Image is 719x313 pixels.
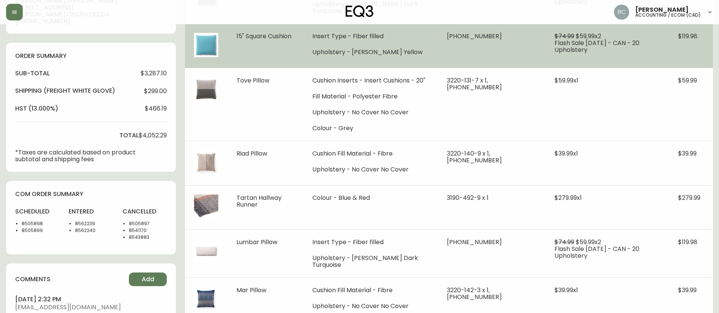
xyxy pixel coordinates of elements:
img: d759e799-9b34-4acc-b22b-2248d5d82551.jpg [194,195,218,219]
li: Insert Type - Fiber filled [312,239,429,246]
span: 3220-131-7 x 1, [PHONE_NUMBER] [447,76,502,92]
li: Cushion Fill Material - Fibre [312,287,429,294]
li: Colour - Blue & Red [312,195,429,201]
span: 15" Square Cushion [237,32,291,40]
li: Fill Material - Polyester Fibre [312,93,429,100]
span: 3190-492-9 x 1 [447,193,489,202]
span: Tove Pillow [237,76,269,85]
span: [EMAIL_ADDRESS][DOMAIN_NAME] [15,304,167,311]
span: $299.00 [144,88,167,95]
span: $39.99 x 1 [555,286,578,294]
li: Upholstery - [PERSON_NAME] Yellow [312,49,429,56]
span: $279.99 x 1 [555,193,582,202]
li: 8543883 [129,234,167,241]
li: Cushion Inserts - Insert Cushions - 20" [312,77,429,84]
h4: comments [15,275,50,283]
span: $74.99 [555,238,574,246]
img: f4ba4e02bd060be8f1386e3ca455bd0e [614,5,629,20]
span: Flash Sale [DATE] - CAN - 20 Upholstery [555,244,639,260]
img: 7ac6e9a5-bd7f-407d-98bd-db099172d01d.jpg [194,239,218,263]
li: Insert Type - Fiber filled [312,33,429,40]
li: Colour - Grey [312,125,429,132]
span: 3220-140-9 x 1, [PHONE_NUMBER] [447,149,502,165]
li: Upholstery - No Cover No Cover [312,303,429,310]
span: Flash Sale [DATE] - CAN - 20 Upholstery [555,39,639,54]
span: $3,287.10 [141,70,167,77]
span: $39.99 [678,286,697,294]
span: 3220-142-3 x 1, [PHONE_NUMBER] [447,286,502,301]
li: 8505899 [22,227,60,234]
span: Add [142,275,154,283]
li: 8562240 [75,227,113,234]
span: Mar Pillow [237,286,266,294]
span: $59.99 x 2 [576,32,601,40]
li: Upholstery - No Cover No Cover [312,166,429,173]
h4: com order summary [15,190,167,198]
button: Add [129,273,167,286]
span: $4,052.29 [139,132,167,139]
span: Tartan Hallway Runner [237,193,282,209]
span: $466.19 [145,105,167,112]
span: $59.99 [678,76,697,85]
span: $279.99 [678,193,700,202]
h4: scheduled [15,207,60,216]
h4: entered [69,207,113,216]
li: Upholstery - [PERSON_NAME] Dark Turquoise [312,255,429,268]
span: $59.99 x 2 [576,238,601,246]
span: $74.99 [555,32,574,40]
img: 49f98a51-fadd-4935-8898-e6f4995a0a5a.jpg [194,33,218,57]
h4: cancelled [122,207,167,216]
h4: [DATE] 2:32 pm [15,295,167,304]
h4: Shipping ( Freight White Glove ) [15,87,115,95]
span: $39.99 [678,149,697,158]
img: logo [346,5,374,17]
p: *Taxes are calculated based on product subtotal and shipping fees [15,149,139,163]
h4: sub-total [15,69,50,78]
img: c4be0641-743e-4073-9292-20cfd64eeb0d.jpg [194,287,218,311]
span: [PHONE_NUMBER] [447,238,502,246]
span: Lumbar Pillow [237,238,277,246]
li: 8562239 [75,220,113,227]
li: 8505898 [22,220,60,227]
li: 8541170 [129,227,167,234]
span: [PHONE_NUMBER] [447,32,502,40]
h4: total [119,131,139,140]
h4: hst (13.000%) [15,104,58,113]
li: Upholstery - No Cover No Cover [312,109,429,116]
li: 8505897 [129,220,167,227]
img: 432c8b78-c677-4239-a98b-02872cbc07c4.jpg [194,77,218,101]
span: $39.99 x 1 [555,149,578,158]
li: Cushion Fill Material - Fibre [312,150,429,157]
img: 121ec92a-df6c-46a8-bfc7-8aa3559a768a.jpg [194,150,218,174]
h5: accounting / ecom (cad) [635,13,701,17]
h4: order summary [15,52,167,60]
span: Riad Pillow [237,149,267,158]
span: [PERSON_NAME] [635,7,689,13]
span: $59.99 x 1 [555,76,578,85]
span: $119.98 [678,32,697,40]
span: $119.98 [678,238,697,246]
